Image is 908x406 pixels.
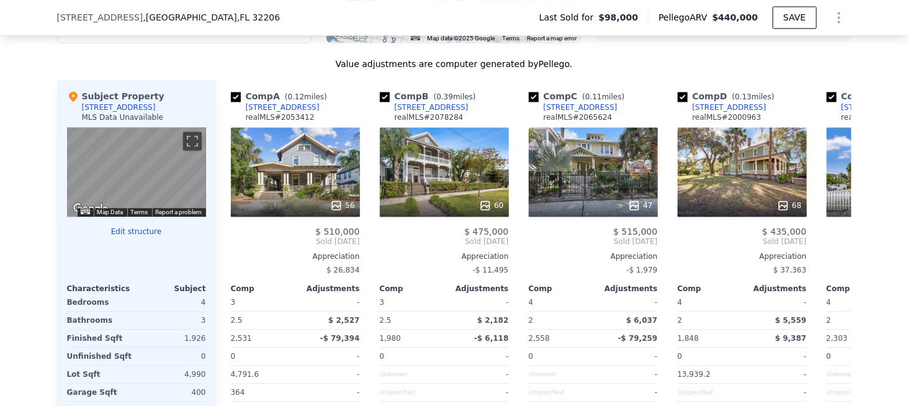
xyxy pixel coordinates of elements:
[827,366,889,383] div: Unknown
[762,227,806,237] span: $ 435,000
[659,11,712,24] span: Pellego ARV
[596,294,658,311] div: -
[320,334,360,343] span: -$ 79,394
[315,227,359,237] span: $ 510,000
[139,384,206,401] div: 400
[539,11,599,24] span: Last Sold for
[380,237,509,246] span: Sold [DATE]
[326,266,359,274] span: $ 26,834
[827,352,832,361] span: 0
[330,199,354,212] div: 56
[246,112,315,122] div: realMLS # 2053412
[474,334,508,343] span: -$ 6,118
[246,102,320,112] div: [STREET_ADDRESS]
[593,284,658,294] div: Adjustments
[529,251,658,261] div: Appreciation
[727,92,780,101] span: ( miles)
[380,352,385,361] span: 0
[447,348,509,365] div: -
[827,298,832,307] span: 4
[298,294,360,311] div: -
[596,348,658,365] div: -
[477,316,508,325] span: $ 2,182
[70,201,111,217] img: Google
[298,366,360,383] div: -
[82,112,164,122] div: MLS Data Unavailable
[67,127,206,217] div: Street View
[473,266,509,274] span: -$ 11,495
[67,284,137,294] div: Characteristics
[827,284,891,294] div: Comp
[395,102,469,112] div: [STREET_ADDRESS]
[298,348,360,365] div: -
[67,90,164,102] div: Subject Property
[380,90,481,102] div: Comp B
[678,102,766,112] a: [STREET_ADDRESS]
[328,316,359,325] span: $ 2,527
[288,92,305,101] span: 0.12
[745,294,807,311] div: -
[596,366,658,383] div: -
[464,227,508,237] span: $ 475,000
[678,284,742,294] div: Comp
[678,370,711,379] span: 13,939.2
[231,284,295,294] div: Comp
[156,209,202,215] a: Report a problem
[529,384,591,401] div: Unspecified
[380,102,469,112] a: [STREET_ADDRESS]
[67,312,134,329] div: Bathrooms
[577,92,629,101] span: ( miles)
[67,294,134,311] div: Bedrooms
[82,102,156,112] div: [STREET_ADDRESS]
[544,112,613,122] div: realMLS # 2065624
[479,199,503,212] div: 60
[544,102,618,112] div: [STREET_ADDRESS]
[678,312,740,329] div: 2
[139,348,206,365] div: 0
[773,266,806,274] span: $ 37,363
[139,294,206,311] div: 4
[827,334,848,343] span: 2,303
[444,284,509,294] div: Adjustments
[139,330,206,347] div: 1,926
[693,112,762,122] div: realMLS # 2000963
[628,199,652,212] div: 47
[57,11,143,24] span: [STREET_ADDRESS]
[712,12,758,22] span: $440,000
[827,312,889,329] div: 2
[827,5,852,30] button: Show Options
[777,199,801,212] div: 68
[693,102,766,112] div: [STREET_ADDRESS]
[380,312,442,329] div: 2.5
[380,334,401,343] span: 1,980
[81,209,89,214] button: Keyboard shortcuts
[447,294,509,311] div: -
[678,251,807,261] div: Appreciation
[298,384,360,401] div: -
[529,312,591,329] div: 2
[529,237,658,246] span: Sold [DATE]
[231,352,236,361] span: 0
[67,127,206,217] div: Map
[231,298,236,307] span: 3
[436,92,453,101] span: 0.39
[57,58,852,70] div: Value adjustments are computer generated by Pellego .
[827,384,889,401] div: Unspecified
[231,334,252,343] span: 2,531
[237,12,280,22] span: , FL 32206
[742,284,807,294] div: Adjustments
[380,366,442,383] div: Unknown
[613,227,657,237] span: $ 515,000
[231,90,332,102] div: Comp A
[528,35,577,42] a: Report a map error
[231,312,293,329] div: 2.5
[380,384,442,401] div: Unspecified
[231,102,320,112] a: [STREET_ADDRESS]
[231,251,360,261] div: Appreciation
[529,284,593,294] div: Comp
[411,35,420,40] button: Keyboard shortcuts
[231,237,360,246] span: Sold [DATE]
[503,35,520,42] a: Terms
[529,366,591,383] div: Unknown
[295,284,360,294] div: Adjustments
